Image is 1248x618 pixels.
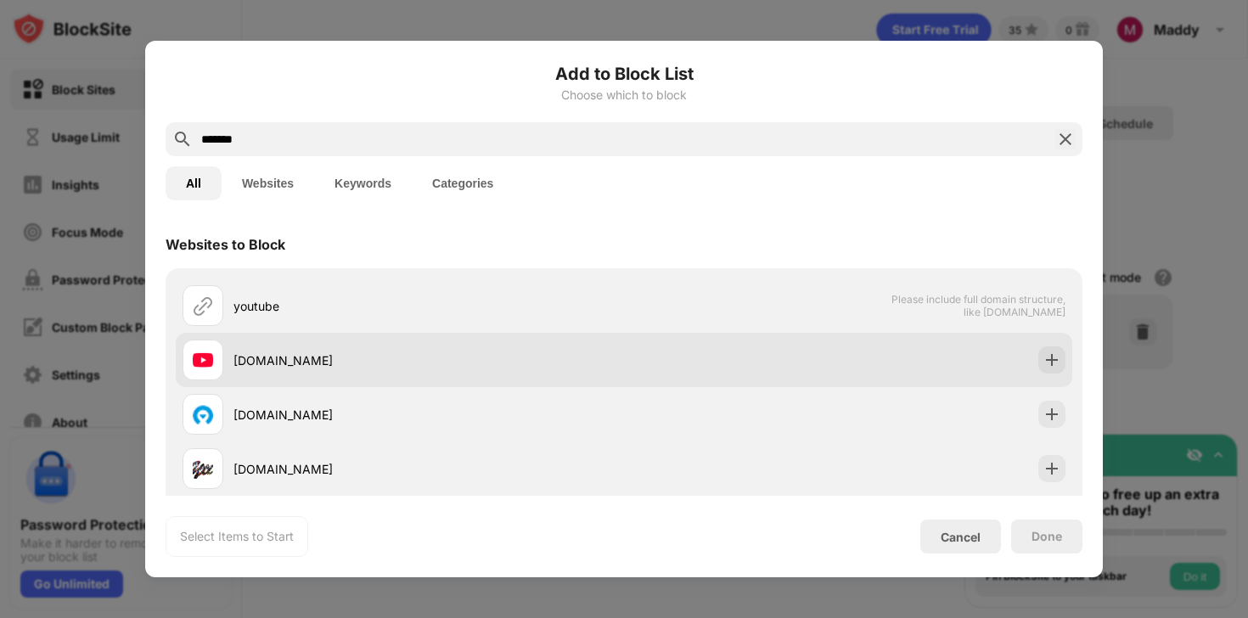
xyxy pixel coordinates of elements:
[941,530,981,544] div: Cancel
[166,88,1082,102] div: Choose which to block
[412,166,514,200] button: Categories
[193,295,213,316] img: url.svg
[193,458,213,479] img: favicons
[233,351,624,369] div: [DOMAIN_NAME]
[233,460,624,478] div: [DOMAIN_NAME]
[891,293,1065,318] span: Please include full domain structure, like [DOMAIN_NAME]
[233,297,624,315] div: youtube
[1055,129,1076,149] img: search-close
[166,166,222,200] button: All
[314,166,412,200] button: Keywords
[1032,530,1062,543] div: Done
[166,61,1082,87] h6: Add to Block List
[166,236,285,253] div: Websites to Block
[233,406,624,424] div: [DOMAIN_NAME]
[222,166,314,200] button: Websites
[193,350,213,370] img: favicons
[180,528,294,545] div: Select Items to Start
[193,404,213,424] img: favicons
[172,129,193,149] img: search.svg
